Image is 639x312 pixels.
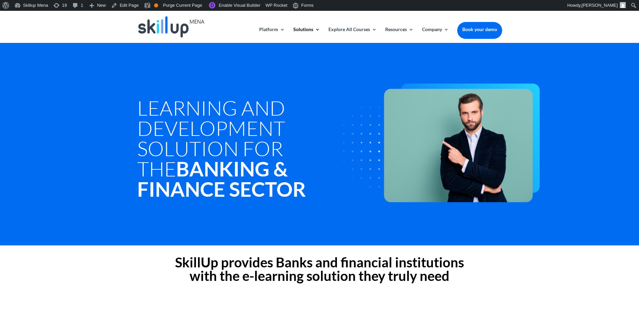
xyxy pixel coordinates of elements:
strong: Banking & Finance Sector [137,157,306,201]
a: Explore All Courses [328,27,377,43]
a: Company [422,27,449,43]
h1: Learning and Development Solution For the [137,98,348,202]
img: Skillup Mena [138,16,204,38]
h2: SkillUp provides Banks and financial institutions with the e-learning solution they truly need [137,256,502,286]
iframe: Chat Widget [526,239,639,312]
a: Book your demo [457,22,502,37]
div: OK [154,3,158,7]
a: Solutions [293,27,320,43]
img: cover_banking [334,71,540,202]
span: [PERSON_NAME] [582,3,618,8]
a: Platform [259,27,285,43]
a: Resources [385,27,414,43]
